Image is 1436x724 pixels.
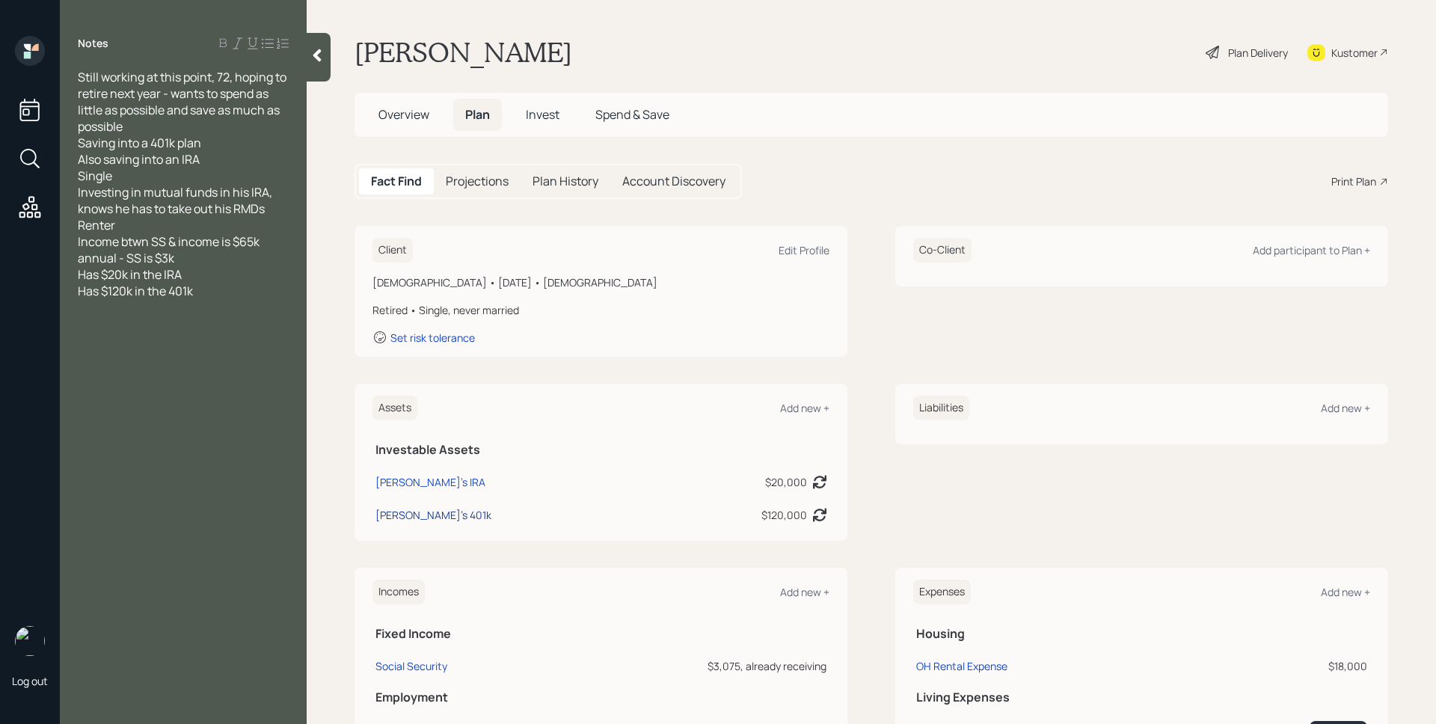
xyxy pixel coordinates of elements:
[533,174,598,188] h5: Plan History
[1331,45,1378,61] div: Kustomer
[372,238,413,263] h6: Client
[12,674,48,688] div: Log out
[1331,174,1376,189] div: Print Plan
[1228,45,1288,61] div: Plan Delivery
[765,474,807,490] div: $20,000
[780,401,829,415] div: Add new +
[779,243,829,257] div: Edit Profile
[372,302,829,318] div: Retired • Single, never married
[761,507,807,523] div: $120,000
[913,580,971,604] h6: Expenses
[372,274,829,290] div: [DEMOGRAPHIC_DATA] • [DATE] • [DEMOGRAPHIC_DATA]
[622,174,725,188] h5: Account Discovery
[355,36,572,69] h1: [PERSON_NAME]
[622,658,826,674] div: $3,075, already receiving
[595,106,669,123] span: Spend & Save
[446,174,509,188] h5: Projections
[1321,585,1370,599] div: Add new +
[916,659,1007,673] div: OH Rental Expense
[378,106,429,123] span: Overview
[78,36,108,51] label: Notes
[375,690,826,705] h5: Employment
[375,659,447,673] div: Social Security
[916,627,1367,641] h5: Housing
[1247,658,1367,674] div: $18,000
[465,106,490,123] span: Plan
[375,474,485,490] div: [PERSON_NAME]'s IRA
[1321,401,1370,415] div: Add new +
[375,443,826,457] h5: Investable Assets
[780,585,829,599] div: Add new +
[526,106,559,123] span: Invest
[913,238,972,263] h6: Co-Client
[78,69,289,299] span: Still working at this point, 72, hoping to retire next year - wants to spend as little as possibl...
[390,331,475,345] div: Set risk tolerance
[375,507,491,523] div: [PERSON_NAME]'s 401k
[916,690,1367,705] h5: Living Expenses
[372,396,417,420] h6: Assets
[913,396,969,420] h6: Liabilities
[1253,243,1370,257] div: Add participant to Plan +
[15,626,45,656] img: james-distasi-headshot.png
[375,627,826,641] h5: Fixed Income
[371,174,422,188] h5: Fact Find
[372,580,425,604] h6: Incomes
